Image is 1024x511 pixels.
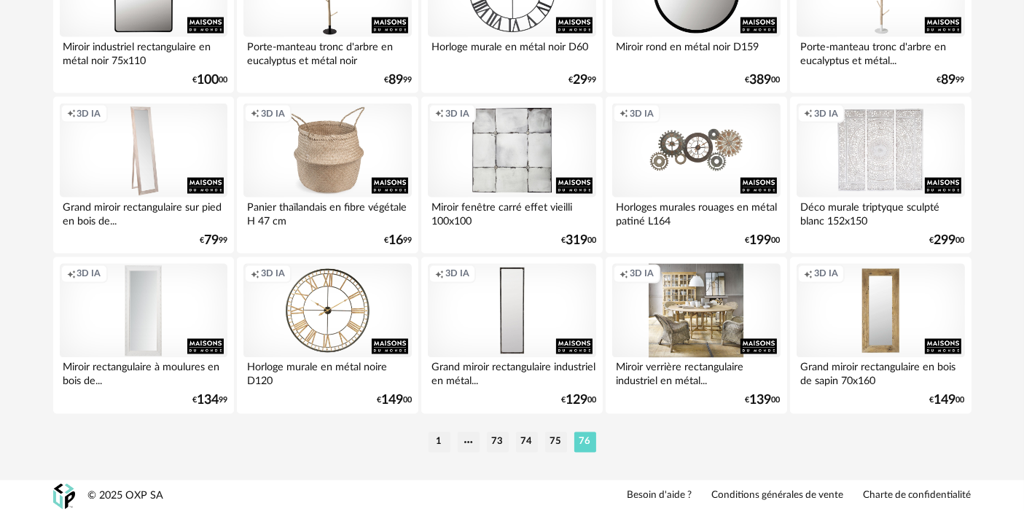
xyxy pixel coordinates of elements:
[487,432,509,453] li: 73
[612,198,780,227] div: Horloges murales rouages en métal patiné L164
[384,75,412,85] div: € 99
[261,268,285,280] span: 3D IA
[200,235,227,246] div: € 99
[804,268,813,280] span: Creation icon
[429,432,450,453] li: 1
[712,490,844,503] a: Conditions générales de vente
[797,37,964,66] div: Porte-manteau tronc d'arbre en eucalyptus et métal...
[942,75,956,85] span: 89
[67,108,76,120] span: Creation icon
[53,97,234,254] a: Creation icon 3D IA Grand miroir rectangulaire sur pied en bois de... €7999
[561,235,596,246] div: € 00
[574,432,596,453] li: 76
[77,268,101,280] span: 3D IA
[797,198,964,227] div: Déco murale triptyque sculpté blanc 152x150
[88,490,164,504] div: © 2025 OXP SA
[77,108,101,120] span: 3D IA
[628,490,692,503] a: Besoin d'aide ?
[814,108,838,120] span: 3D IA
[516,432,538,453] li: 74
[237,257,418,415] a: Creation icon 3D IA Horloge murale en métal noire D120 €14900
[192,75,227,85] div: € 00
[428,358,595,387] div: Grand miroir rectangulaire industriel en métal...
[60,358,227,387] div: Miroir rectangulaire à moulures en bois de...
[377,396,412,406] div: € 00
[746,235,781,246] div: € 00
[545,432,567,453] li: 75
[797,358,964,387] div: Grand miroir rectangulaire en bois de sapin 70x160
[612,37,780,66] div: Miroir rond en métal noir D159
[192,396,227,406] div: € 99
[937,75,965,85] div: € 99
[814,268,838,280] span: 3D IA
[388,75,403,85] span: 89
[67,268,76,280] span: Creation icon
[421,97,602,254] a: Creation icon 3D IA Miroir fenêtre carré effet vieilli 100x100 €31900
[750,75,772,85] span: 389
[251,108,259,120] span: Creation icon
[53,484,75,510] img: OXP
[612,358,780,387] div: Miroir verrière rectangulaire industriel en métal...
[790,257,971,415] a: Creation icon 3D IA Grand miroir rectangulaire en bois de sapin 70x160 €14900
[620,268,628,280] span: Creation icon
[60,37,227,66] div: Miroir industriel rectangulaire en métal noir 75x110
[384,235,412,246] div: € 99
[568,75,596,85] div: € 99
[381,396,403,406] span: 149
[746,396,781,406] div: € 00
[804,108,813,120] span: Creation icon
[204,235,219,246] span: 79
[750,235,772,246] span: 199
[620,108,628,120] span: Creation icon
[445,268,469,280] span: 3D IA
[243,198,411,227] div: Panier thaïlandais en fibre végétale H 47 cm
[237,97,418,254] a: Creation icon 3D IA Panier thaïlandais en fibre végétale H 47 cm €1699
[630,268,654,280] span: 3D IA
[573,75,587,85] span: 29
[930,396,965,406] div: € 00
[934,235,956,246] span: 299
[243,37,411,66] div: Porte-manteau tronc d'arbre en eucalyptus et métal noir
[930,235,965,246] div: € 00
[445,108,469,120] span: 3D IA
[750,396,772,406] span: 139
[421,257,602,415] a: Creation icon 3D IA Grand miroir rectangulaire industriel en métal... €12900
[606,97,786,254] a: Creation icon 3D IA Horloges murales rouages en métal patiné L164 €19900
[428,37,595,66] div: Horloge murale en métal noir D60
[561,396,596,406] div: € 00
[566,235,587,246] span: 319
[435,108,444,120] span: Creation icon
[243,358,411,387] div: Horloge murale en métal noire D120
[428,198,595,227] div: Miroir fenêtre carré effet vieilli 100x100
[388,235,403,246] span: 16
[566,396,587,406] span: 129
[197,75,219,85] span: 100
[251,268,259,280] span: Creation icon
[197,396,219,406] span: 134
[60,198,227,227] div: Grand miroir rectangulaire sur pied en bois de...
[746,75,781,85] div: € 00
[630,108,654,120] span: 3D IA
[606,257,786,415] a: Creation icon 3D IA Miroir verrière rectangulaire industriel en métal... €13900
[435,268,444,280] span: Creation icon
[53,257,234,415] a: Creation icon 3D IA Miroir rectangulaire à moulures en bois de... €13499
[934,396,956,406] span: 149
[864,490,972,503] a: Charte de confidentialité
[790,97,971,254] a: Creation icon 3D IA Déco murale triptyque sculpté blanc 152x150 €29900
[261,108,285,120] span: 3D IA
